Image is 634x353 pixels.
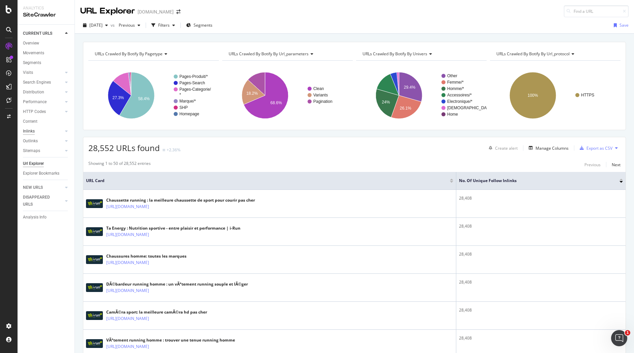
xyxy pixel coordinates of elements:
button: [DATE] [80,20,111,31]
a: Segments [23,59,70,66]
img: main image [86,339,103,348]
div: Performance [23,98,47,106]
div: CURRENT URLS [23,30,52,37]
div: Segments [23,59,41,66]
div: Save [619,22,629,28]
text: Electronique/* [447,99,472,104]
a: DISAPPEARED URLS [23,194,63,208]
a: [URL][DOMAIN_NAME] [106,343,149,350]
iframe: Intercom live chat [611,330,627,346]
div: SiteCrawler [23,11,69,19]
div: Explorer Bookmarks [23,170,59,177]
text: Marque/* [179,99,196,104]
button: Filters [149,20,178,31]
a: Performance [23,98,63,106]
div: 28,408 [459,335,623,341]
text: 29.4% [404,85,415,90]
div: Outlinks [23,138,38,145]
div: Movements [23,50,44,57]
div: Previous [584,162,601,168]
div: DÃ©bardeur running homme : un vÃªtement running souple et lÃ©ger [106,281,248,287]
button: Previous [584,160,601,169]
text: Accessoires/* [447,93,472,97]
text: Variants [313,93,328,97]
text: HTTPS [581,93,594,97]
div: Create alert [495,145,518,151]
a: [URL][DOMAIN_NAME] [106,315,149,322]
a: NEW URLS [23,184,63,191]
div: DISAPPEARED URLS [23,194,57,208]
button: Export as CSV [577,143,612,153]
div: Showing 1 to 50 of 28,552 entries [88,160,151,169]
svg: A chart. [356,66,487,125]
div: Analytics [23,5,69,11]
div: A chart. [88,66,219,125]
div: Manage Columns [536,145,569,151]
text: Clean [313,86,324,91]
text: [DEMOGRAPHIC_DATA]/* [447,106,495,110]
div: CamÃ©ra sport: la meilleure camÃ©ra hd pas cher [106,309,207,315]
span: 1 [625,330,630,335]
div: arrow-right-arrow-left [176,9,180,14]
div: Analysis Info [23,214,47,221]
svg: A chart. [222,66,353,125]
text: Homepage [179,112,199,116]
button: Create alert [486,143,518,153]
a: Sitemaps [23,147,63,154]
a: CURRENT URLS [23,30,63,37]
text: 27.3% [113,95,124,100]
a: [URL][DOMAIN_NAME] [106,231,149,238]
h4: URLs Crawled By Botify By url_protocol [495,49,614,59]
div: +2.36% [167,147,180,153]
text: 100% [528,93,538,98]
span: URLs Crawled By Botify By univers [363,51,427,57]
h4: URLs Crawled By Botify By pagetype [93,49,213,59]
button: Previous [116,20,143,31]
div: Url Explorer [23,160,44,167]
text: 68.6% [270,100,282,105]
span: Segments [194,22,212,28]
a: Content [23,118,70,125]
div: Overview [23,40,39,47]
div: Visits [23,69,33,76]
svg: A chart. [490,66,621,125]
div: 28,408 [459,195,623,201]
text: Homme/* [447,86,464,91]
img: main image [86,311,103,320]
text: 24% [382,100,390,105]
div: Chaussette running : la meilleure chaussette de sport pour courir pas cher [106,197,255,203]
text: 18.2% [246,91,258,96]
a: Url Explorer [23,160,70,167]
div: Next [612,162,621,168]
text: 26.1% [400,106,411,111]
div: Inlinks [23,128,35,135]
button: Segments [183,20,215,31]
span: URLs Crawled By Botify By pagetype [95,51,163,57]
a: Explorer Bookmarks [23,170,70,177]
div: [DOMAIN_NAME] [138,8,174,15]
img: main image [86,199,103,208]
div: 28,408 [459,223,623,229]
a: Outlinks [23,138,63,145]
a: [URL][DOMAIN_NAME] [106,203,149,210]
div: 28,408 [459,251,623,257]
span: vs [111,22,116,28]
span: 2025 Sep. 14th [89,22,103,28]
img: main image [86,227,103,236]
img: main image [86,283,103,292]
a: Visits [23,69,63,76]
span: URLs Crawled By Botify By url_parameters [229,51,309,57]
div: Ta Energy : Nutrition sportive - entre plaisir et performance | i-Run [106,225,240,231]
text: Pagination [313,99,333,104]
a: [URL][DOMAIN_NAME] [106,259,149,266]
input: Find a URL [564,5,629,17]
div: URL Explorer [80,5,135,17]
span: 28,552 URLs found [88,142,160,153]
a: [URL][DOMAIN_NAME] [106,287,149,294]
text: Home [447,112,458,117]
text: Pages-Produit/* [179,74,208,79]
div: 28,408 [459,307,623,313]
div: NEW URLS [23,184,43,191]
